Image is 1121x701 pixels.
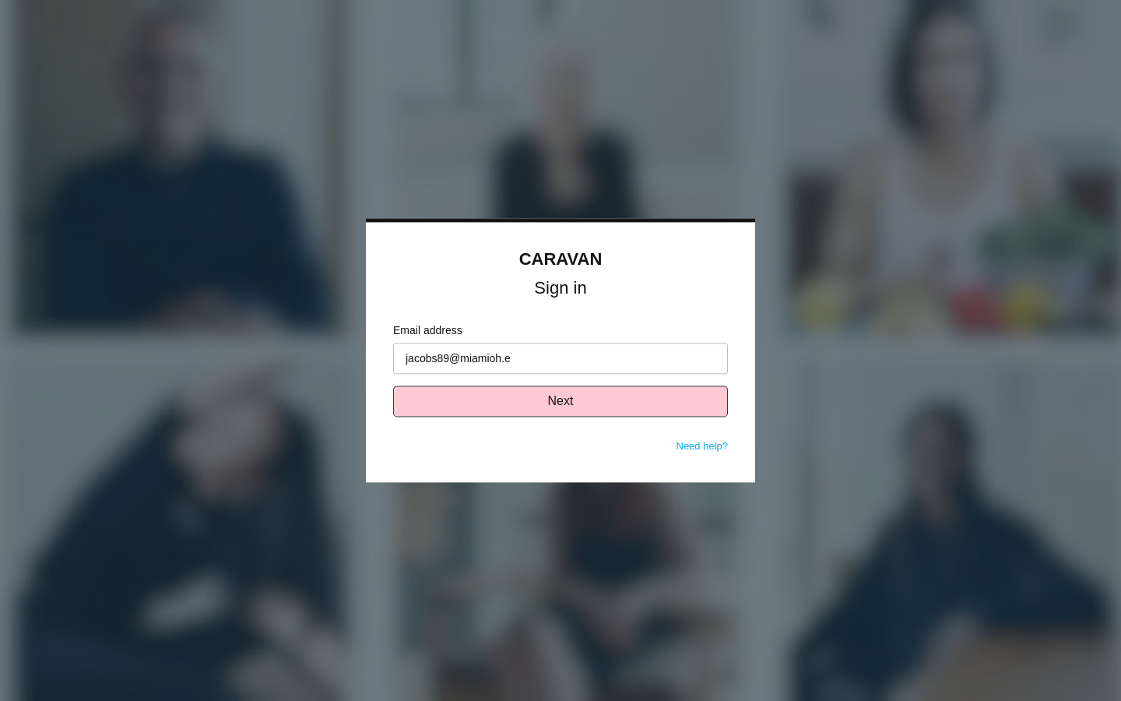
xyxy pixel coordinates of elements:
[393,282,728,296] h1: Sign in
[393,386,728,417] button: Next
[393,323,728,340] label: Email address
[393,343,728,375] input: Enter your email address
[676,441,729,453] a: Need help?
[519,249,603,269] a: CARAVAN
